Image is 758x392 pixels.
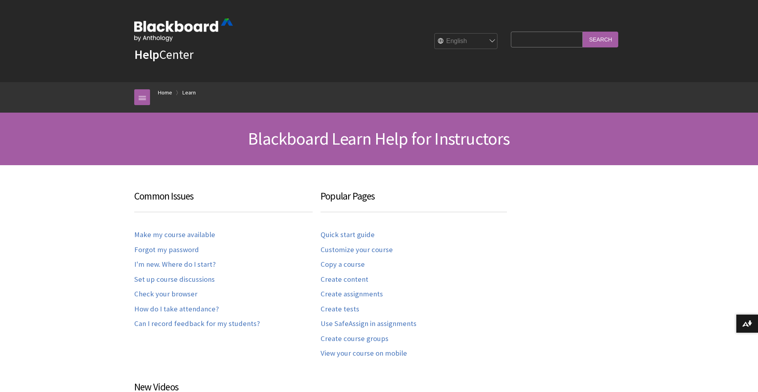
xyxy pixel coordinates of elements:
[134,189,313,212] h3: Common Issues
[134,290,197,299] a: Check your browser
[321,290,383,299] a: Create assignments
[134,230,215,239] a: Make my course available
[134,47,159,62] strong: Help
[134,245,199,254] a: Forgot my password
[321,319,417,328] a: Use SafeAssign in assignments
[321,275,368,284] a: Create content
[321,334,388,343] a: Create course groups
[134,47,193,62] a: HelpCenter
[435,34,498,49] select: Site Language Selector
[321,305,359,314] a: Create tests
[134,305,219,314] a: How do I take attendance?
[248,128,510,149] span: Blackboard Learn Help for Instructors
[321,189,507,212] h3: Popular Pages
[134,19,233,41] img: Blackboard by Anthology
[583,32,618,47] input: Search
[134,275,215,284] a: Set up course discussions
[158,88,172,98] a: Home
[182,88,196,98] a: Learn
[134,319,260,328] a: Can I record feedback for my students?
[134,260,216,269] a: I'm new. Where do I start?
[321,349,407,358] a: View your course on mobile
[321,245,393,254] a: Customize your course
[321,260,365,269] a: Copy a course
[321,230,375,239] a: Quick start guide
